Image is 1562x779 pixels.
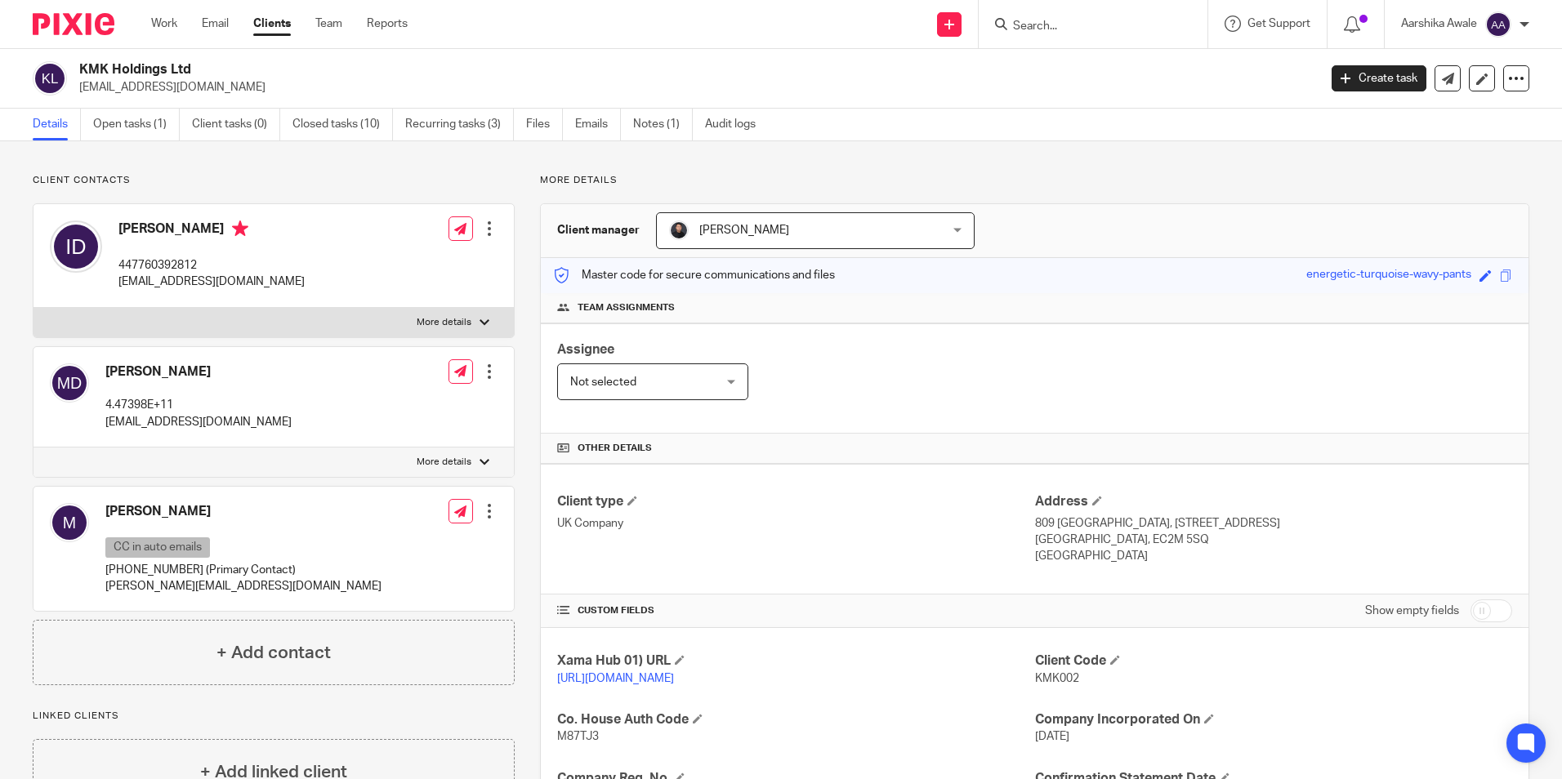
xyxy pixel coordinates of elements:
[232,220,248,237] i: Primary
[557,711,1034,728] h4: Co. House Auth Code
[557,604,1034,617] h4: CUSTOM FIELDS
[151,16,177,32] a: Work
[1306,266,1471,285] div: energetic-turquoise-wavy-pants
[1035,548,1512,564] p: [GEOGRAPHIC_DATA]
[105,537,210,558] p: CC in auto emails
[253,16,291,32] a: Clients
[50,363,89,403] img: svg%3E
[553,267,835,283] p: Master code for secure communications and files
[699,225,789,236] span: [PERSON_NAME]
[93,109,180,140] a: Open tasks (1)
[1035,731,1069,742] span: [DATE]
[105,578,382,594] p: [PERSON_NAME][EMAIL_ADDRESS][DOMAIN_NAME]
[557,731,599,742] span: M87TJ3
[570,376,636,388] span: Not selected
[315,16,342,32] a: Team
[118,220,305,241] h4: [PERSON_NAME]
[1035,673,1079,684] span: KMK002
[1332,65,1426,91] a: Create task
[216,640,331,665] h4: + Add contact
[557,673,674,684] a: [URL][DOMAIN_NAME]
[33,710,515,723] p: Linked clients
[192,109,280,140] a: Client tasks (0)
[417,456,471,469] p: More details
[33,174,515,187] p: Client contacts
[405,109,514,140] a: Recurring tasks (3)
[557,515,1034,532] p: UK Company
[705,109,768,140] a: Audit logs
[1365,603,1459,619] label: Show empty fields
[1035,652,1512,670] h4: Client Code
[105,503,382,520] h4: [PERSON_NAME]
[1011,20,1158,34] input: Search
[417,316,471,329] p: More details
[367,16,408,32] a: Reports
[33,109,81,140] a: Details
[292,109,393,140] a: Closed tasks (10)
[33,61,67,96] img: svg%3E
[557,652,1034,670] h4: Xama Hub 01) URL
[105,562,382,578] p: [PHONE_NUMBER] (Primary Contact)
[1035,532,1512,548] p: [GEOGRAPHIC_DATA], EC2M 5SQ
[557,493,1034,510] h4: Client type
[669,220,689,240] img: My%20Photo.jpg
[118,274,305,290] p: [EMAIL_ADDRESS][DOMAIN_NAME]
[575,109,621,140] a: Emails
[79,79,1307,96] p: [EMAIL_ADDRESS][DOMAIN_NAME]
[578,301,675,314] span: Team assignments
[105,397,292,413] p: 4.47398E+11
[540,174,1529,187] p: More details
[1485,11,1511,38] img: svg%3E
[50,220,102,273] img: svg%3E
[557,343,614,356] span: Assignee
[526,109,563,140] a: Files
[578,442,652,455] span: Other details
[202,16,229,32] a: Email
[105,414,292,430] p: [EMAIL_ADDRESS][DOMAIN_NAME]
[33,13,114,35] img: Pixie
[557,222,640,238] h3: Client manager
[118,257,305,274] p: 447760392812
[1035,493,1512,510] h4: Address
[633,109,693,140] a: Notes (1)
[1035,711,1512,728] h4: Company Incorporated On
[105,363,292,381] h4: [PERSON_NAME]
[79,61,1061,78] h2: KMK Holdings Ltd
[1247,18,1310,29] span: Get Support
[1401,16,1477,32] p: Aarshika Awale
[1035,515,1512,532] p: 809 [GEOGRAPHIC_DATA], [STREET_ADDRESS]
[50,503,89,542] img: svg%3E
